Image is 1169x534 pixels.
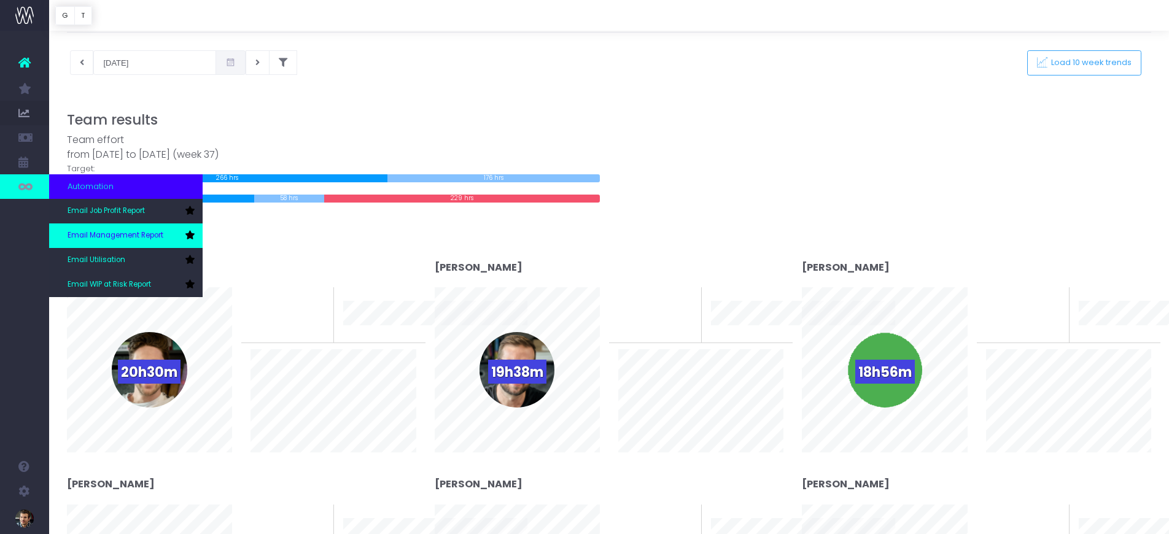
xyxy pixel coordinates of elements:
[67,477,155,491] strong: [PERSON_NAME]
[304,287,324,308] span: 0%
[986,516,1036,528] span: To last week
[67,174,388,182] div: 266 hrs
[68,255,125,266] span: Email Utilisation
[435,260,522,274] strong: [PERSON_NAME]
[58,133,609,203] div: Target: Logged time:
[49,199,203,223] a: Email Job Profit Report
[672,505,692,525] span: 0%
[802,260,890,274] strong: [PERSON_NAME]
[67,133,600,163] div: Team effort from [DATE] to [DATE] (week 37)
[1027,50,1141,75] button: Load 10 week trends
[118,360,181,384] span: 20h30m
[435,477,522,491] strong: [PERSON_NAME]
[618,299,669,311] span: To last week
[1079,328,1134,341] span: 10 week trend
[254,195,324,203] div: 58 hrs
[251,516,301,528] span: To last week
[1039,287,1060,308] span: 0%
[343,328,398,341] span: 10 week trend
[15,509,34,528] img: images/default_profile_image.png
[488,360,546,384] span: 19h38m
[802,477,890,491] strong: [PERSON_NAME]
[49,248,203,273] a: Email Utilisation
[74,6,92,25] button: T
[68,206,145,217] span: Email Job Profit Report
[68,279,151,290] span: Email WIP at Risk Report
[387,174,600,182] div: 176 hrs
[49,273,203,297] a: Email WIP at Risk Report
[672,287,692,308] span: 0%
[618,516,669,528] span: To last week
[324,195,600,203] div: 229 hrs
[251,299,301,311] span: To last week
[49,223,203,248] a: Email Management Report
[855,360,915,384] span: 18h56m
[55,6,92,25] div: Vertical button group
[1039,505,1060,525] span: 0%
[68,180,114,193] span: Automation
[304,505,324,525] span: 0%
[55,6,75,25] button: G
[67,112,1152,128] h3: Team results
[67,239,1152,256] h3: Individual results
[68,230,163,241] span: Email Management Report
[986,299,1036,311] span: To last week
[1047,58,1132,68] span: Load 10 week trends
[711,328,766,341] span: 10 week trend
